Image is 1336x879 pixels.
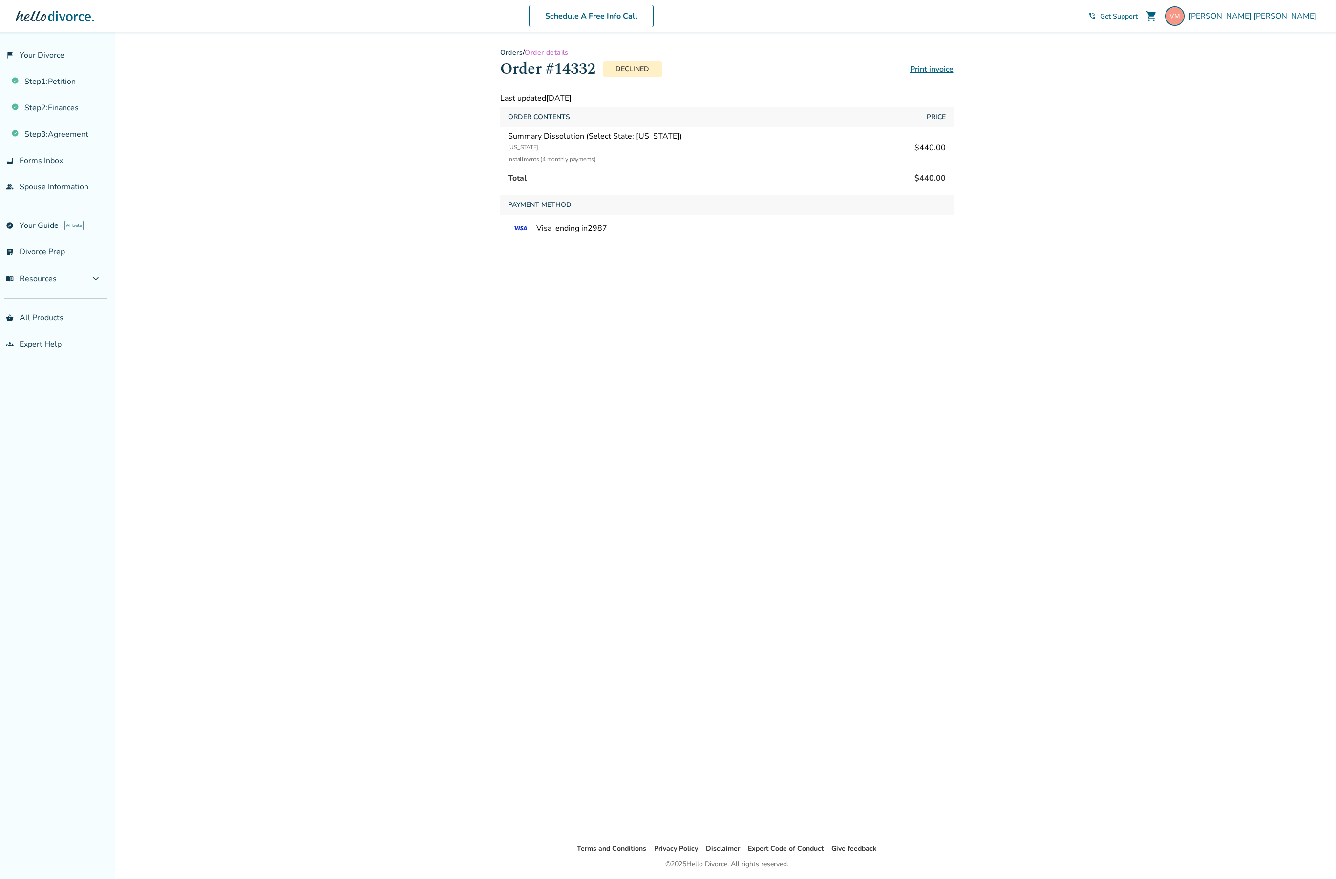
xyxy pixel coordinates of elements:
span: Payment Method [508,199,572,211]
li: Give feedback [831,843,877,855]
p: Declined [603,61,662,77]
span: AI beta [64,221,84,230]
div: ending in 2987 [500,215,954,242]
span: Price [927,111,946,123]
h1: Order #14332 [500,57,595,81]
span: Forms Inbox [20,155,63,166]
span: expand_more [90,273,102,285]
span: Order Contents [508,111,570,123]
a: Schedule A Free Info Call [529,5,654,27]
span: people [6,183,14,191]
span: Visa [536,223,551,234]
div: [US_STATE] [508,142,682,153]
div: $440.00 [914,143,946,153]
img: VISA [508,223,532,234]
span: $440.00 [914,173,946,184]
span: phone_in_talk [1088,12,1096,20]
div: / [500,48,954,57]
span: [PERSON_NAME] [PERSON_NAME] [1188,11,1320,21]
a: Terms and Conditions [577,844,646,853]
a: Print invoice [910,64,954,75]
div: Last updated [DATE] [500,93,954,103]
span: Get Support [1100,12,1138,21]
div: Summary Dissolution (Select State: [US_STATE]) [508,131,682,165]
span: list_alt_check [6,248,14,256]
a: phone_in_talkGet Support [1088,12,1138,21]
a: Privacy Policy [654,844,698,853]
span: flag_2 [6,51,14,59]
iframe: Chat Widget [1287,832,1336,879]
div: © 2025 Hello Divorce. All rights reserved. [665,859,788,870]
span: inbox [6,157,14,164]
span: Resources [6,273,57,284]
span: groups [6,340,14,348]
a: Orders [500,48,523,57]
span: explore [6,222,14,229]
li: Disclaimer [706,843,740,855]
span: Order details [525,48,568,57]
div: Installments (4 monthly payments) [508,153,682,165]
span: shopping_cart [1145,10,1157,22]
span: shopping_basket [6,314,14,322]
a: Expert Code of Conduct [748,844,824,853]
span: Total [508,173,527,184]
img: vmvicmelara@live.com [1165,6,1185,26]
span: menu_book [6,275,14,283]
